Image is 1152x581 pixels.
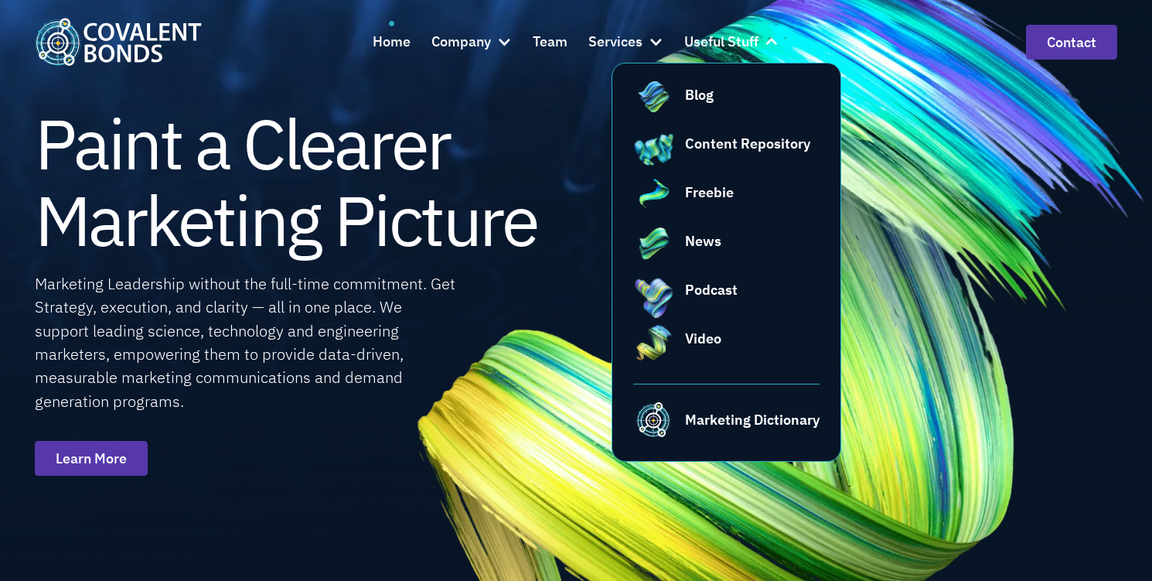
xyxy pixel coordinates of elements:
[633,84,820,126] a: Blog
[35,18,202,65] img: Covalent Bonds White / Teal Logo
[685,182,734,203] div: Freebie
[1075,507,1152,581] iframe: Chat Widget
[431,31,491,53] div: Company
[35,441,148,476] a: Learn More
[588,31,642,53] div: Services
[684,21,779,63] div: Useful Stuff
[685,279,738,300] div: Podcast
[431,21,512,63] div: Company
[35,18,202,65] a: home
[633,182,820,224] a: Freebie
[633,328,820,370] a: Video
[685,328,721,349] div: Video
[685,409,820,430] div: Marketing Dictionary
[685,231,721,251] div: News
[588,21,663,63] div: Services
[373,21,411,63] a: Home
[35,105,537,258] h1: Paint a Clearer Marketing Picture
[35,272,458,413] div: Marketing Leadership without the full-time commitment. Get Strategy, execution, and clarity — all...
[533,31,567,53] div: Team
[373,31,411,53] div: Home
[685,84,714,105] div: Blog
[633,133,820,175] a: Content Repository
[684,31,758,53] div: Useful Stuff
[685,133,810,154] div: Content Repository
[633,384,820,440] a: Covalent Bonds Teal FaviconMarketing Dictionary
[1026,25,1117,60] a: contact
[633,398,675,440] img: Covalent Bonds Teal Favicon
[612,63,842,462] nav: Useful Stuff
[633,231,820,272] a: News
[633,279,820,321] a: Podcast
[533,21,567,63] a: Team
